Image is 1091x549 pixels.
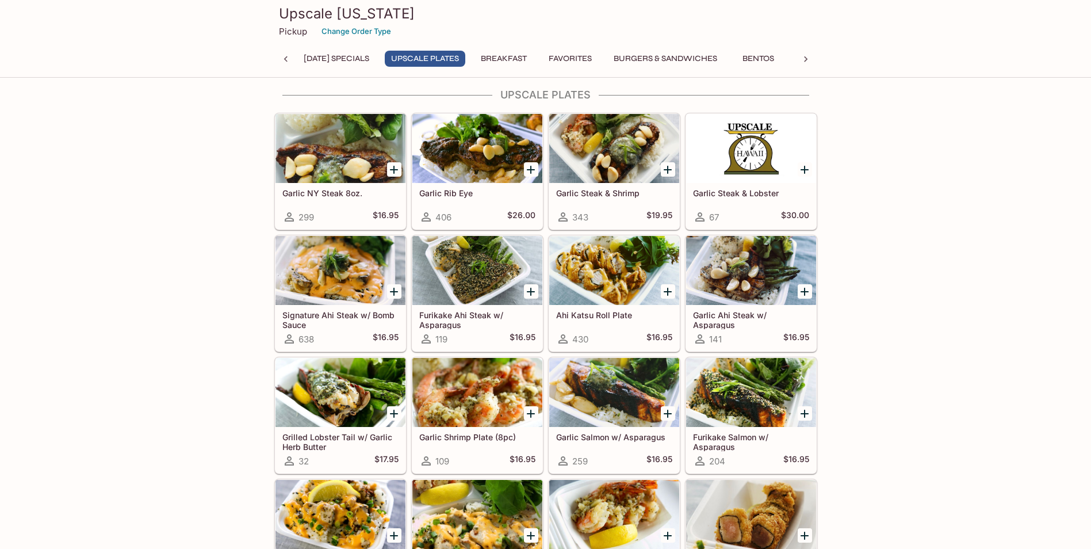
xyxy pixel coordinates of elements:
[798,284,812,299] button: Add Garlic Ahi Steak w/ Asparagus
[693,432,809,451] h5: Furikake Salmon w/ Asparagus
[783,454,809,468] h5: $16.95
[275,114,405,183] div: Garlic NY Steak 8oz.
[686,358,816,427] div: Furikake Salmon w/ Asparagus
[435,212,451,223] span: 406
[686,113,817,230] a: Garlic Steak & Lobster67$30.00
[798,406,812,421] button: Add Furikake Salmon w/ Asparagus
[412,357,543,474] a: Garlic Shrimp Plate (8pc)109$16.95
[549,480,679,549] div: Garlic Shrimp (Ala Carte)
[387,162,401,177] button: Add Garlic NY Steak 8oz.
[693,188,809,198] h5: Garlic Steak & Lobster
[794,51,845,67] button: Noodles
[783,332,809,346] h5: $16.95
[646,454,672,468] h5: $16.95
[693,310,809,329] h5: Garlic Ahi Steak w/ Asparagus
[419,310,535,329] h5: Furikake Ahi Steak w/ Asparagus
[549,114,679,183] div: Garlic Steak & Shrimp
[419,188,535,198] h5: Garlic Rib Eye
[686,235,817,352] a: Garlic Ahi Steak w/ Asparagus141$16.95
[435,456,449,467] span: 109
[661,528,675,543] button: Add Garlic Shrimp (Ala Carte)
[661,162,675,177] button: Add Garlic Steak & Shrimp
[412,480,542,549] div: Fried Poke & Garlic Shrimp Combo
[387,528,401,543] button: Add Fried Poke Bowl
[275,236,405,305] div: Signature Ahi Steak w/ Bomb Sauce
[419,432,535,442] h5: Garlic Shrimp Plate (8pc)
[549,236,679,305] div: Ahi Katsu Roll Plate
[297,51,376,67] button: [DATE] Specials
[275,358,405,427] div: Grilled Lobster Tail w/ Garlic Herb Butter
[412,235,543,352] a: Furikake Ahi Steak w/ Asparagus119$16.95
[510,454,535,468] h5: $16.95
[709,212,719,223] span: 67
[542,51,598,67] button: Favorites
[275,113,406,230] a: Garlic NY Steak 8oz.299$16.95
[709,334,722,345] span: 141
[733,51,784,67] button: Bentos
[549,357,680,474] a: Garlic Salmon w/ Asparagus259$16.95
[572,334,588,345] span: 430
[686,357,817,474] a: Furikake Salmon w/ Asparagus204$16.95
[781,210,809,224] h5: $30.00
[507,210,535,224] h5: $26.00
[282,188,399,198] h5: Garlic NY Steak 8oz.
[646,332,672,346] h5: $16.95
[435,334,447,345] span: 119
[686,480,816,549] div: Ahi Katsu Roll (Ala Carte)
[412,113,543,230] a: Garlic Rib Eye406$26.00
[412,358,542,427] div: Garlic Shrimp Plate (8pc)
[374,454,399,468] h5: $17.95
[661,284,675,299] button: Add Ahi Katsu Roll Plate
[524,162,538,177] button: Add Garlic Rib Eye
[412,114,542,183] div: Garlic Rib Eye
[279,5,813,22] h3: Upscale [US_STATE]
[474,51,533,67] button: Breakfast
[412,236,542,305] div: Furikake Ahi Steak w/ Asparagus
[798,162,812,177] button: Add Garlic Steak & Lobster
[373,210,399,224] h5: $16.95
[549,235,680,352] a: Ahi Katsu Roll Plate430$16.95
[282,432,399,451] h5: Grilled Lobster Tail w/ Garlic Herb Butter
[709,456,725,467] span: 204
[298,334,314,345] span: 638
[549,113,680,230] a: Garlic Steak & Shrimp343$19.95
[646,210,672,224] h5: $19.95
[275,480,405,549] div: Fried Poke Bowl
[572,456,588,467] span: 259
[279,26,307,37] p: Pickup
[524,284,538,299] button: Add Furikake Ahi Steak w/ Asparagus
[556,310,672,320] h5: Ahi Katsu Roll Plate
[373,332,399,346] h5: $16.95
[298,212,314,223] span: 299
[298,456,309,467] span: 32
[316,22,396,40] button: Change Order Type
[385,51,465,67] button: UPSCALE Plates
[387,406,401,421] button: Add Grilled Lobster Tail w/ Garlic Herb Butter
[686,236,816,305] div: Garlic Ahi Steak w/ Asparagus
[549,358,679,427] div: Garlic Salmon w/ Asparagus
[607,51,723,67] button: Burgers & Sandwiches
[524,406,538,421] button: Add Garlic Shrimp Plate (8pc)
[524,528,538,543] button: Add Fried Poke & Garlic Shrimp Combo
[661,406,675,421] button: Add Garlic Salmon w/ Asparagus
[798,528,812,543] button: Add Ahi Katsu Roll (Ala Carte)
[274,89,817,101] h4: UPSCALE Plates
[686,114,816,183] div: Garlic Steak & Lobster
[275,357,406,474] a: Grilled Lobster Tail w/ Garlic Herb Butter32$17.95
[282,310,399,329] h5: Signature Ahi Steak w/ Bomb Sauce
[387,284,401,299] button: Add Signature Ahi Steak w/ Bomb Sauce
[556,432,672,442] h5: Garlic Salmon w/ Asparagus
[556,188,672,198] h5: Garlic Steak & Shrimp
[572,212,588,223] span: 343
[275,235,406,352] a: Signature Ahi Steak w/ Bomb Sauce638$16.95
[510,332,535,346] h5: $16.95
